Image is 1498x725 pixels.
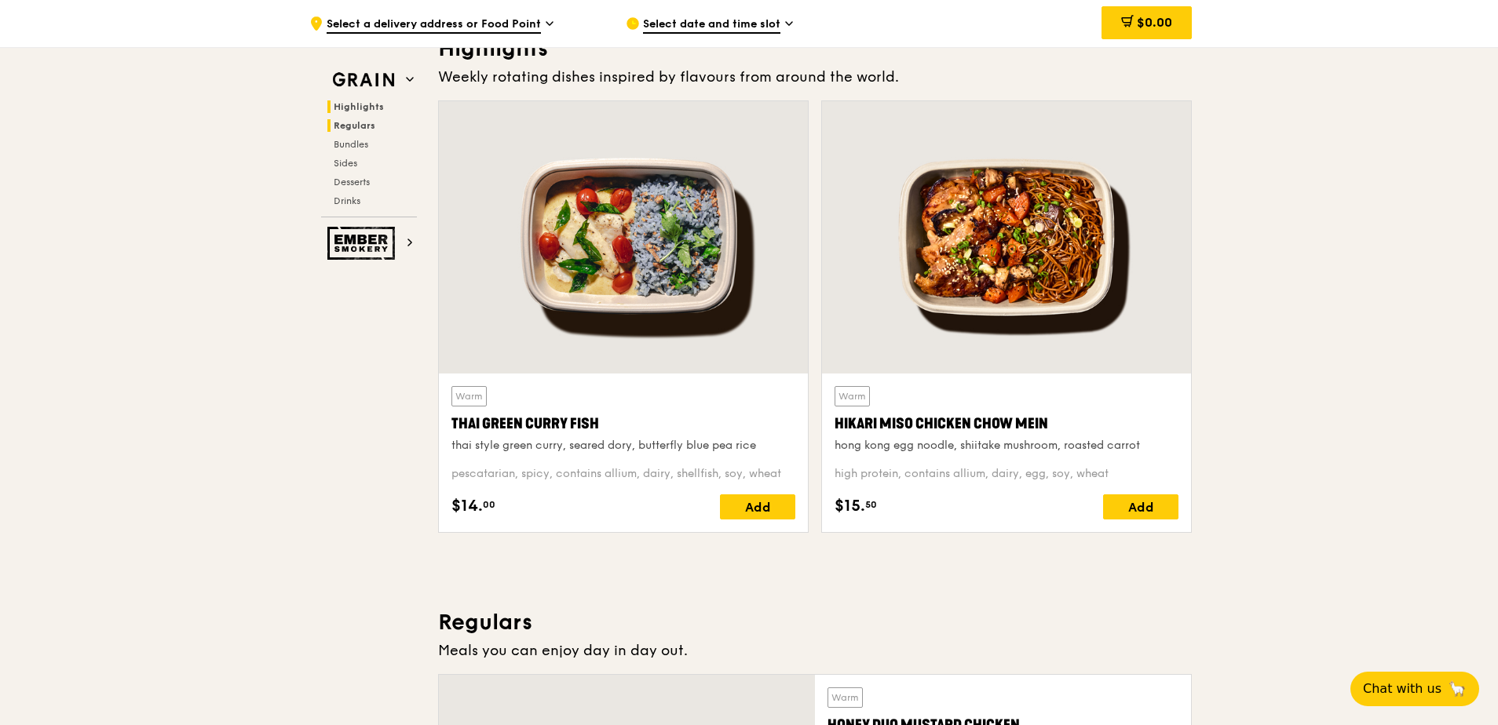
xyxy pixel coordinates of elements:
div: Thai Green Curry Fish [451,413,795,435]
span: Drinks [334,195,360,206]
img: Grain web logo [327,66,400,94]
div: Warm [828,687,863,708]
h3: Highlights [438,35,1192,63]
div: Hikari Miso Chicken Chow Mein [835,413,1178,435]
span: Sides [334,158,357,169]
img: Ember Smokery web logo [327,227,400,260]
div: thai style green curry, seared dory, butterfly blue pea rice [451,438,795,454]
span: 00 [483,498,495,511]
span: Regulars [334,120,375,131]
div: Add [720,494,795,519]
div: Add [1103,494,1178,519]
span: $14. [451,494,483,518]
span: Select a delivery address or Food Point [327,16,541,34]
button: Chat with us🦙 [1350,672,1479,706]
span: Chat with us [1363,679,1441,698]
div: Weekly rotating dishes inspired by flavours from around the world. [438,66,1192,88]
span: $15. [835,494,865,518]
span: Bundles [334,139,368,150]
span: Desserts [334,177,370,188]
span: Highlights [334,101,384,112]
span: $0.00 [1137,15,1172,30]
span: Select date and time slot [643,16,780,34]
div: hong kong egg noodle, shiitake mushroom, roasted carrot [835,438,1178,454]
div: Meals you can enjoy day in day out. [438,639,1192,661]
div: high protein, contains allium, dairy, egg, soy, wheat [835,466,1178,482]
span: 50 [865,498,877,511]
div: Warm [835,386,870,406]
div: pescatarian, spicy, contains allium, dairy, shellfish, soy, wheat [451,466,795,482]
div: Warm [451,386,487,406]
span: 🦙 [1448,679,1467,698]
h3: Regulars [438,608,1192,636]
